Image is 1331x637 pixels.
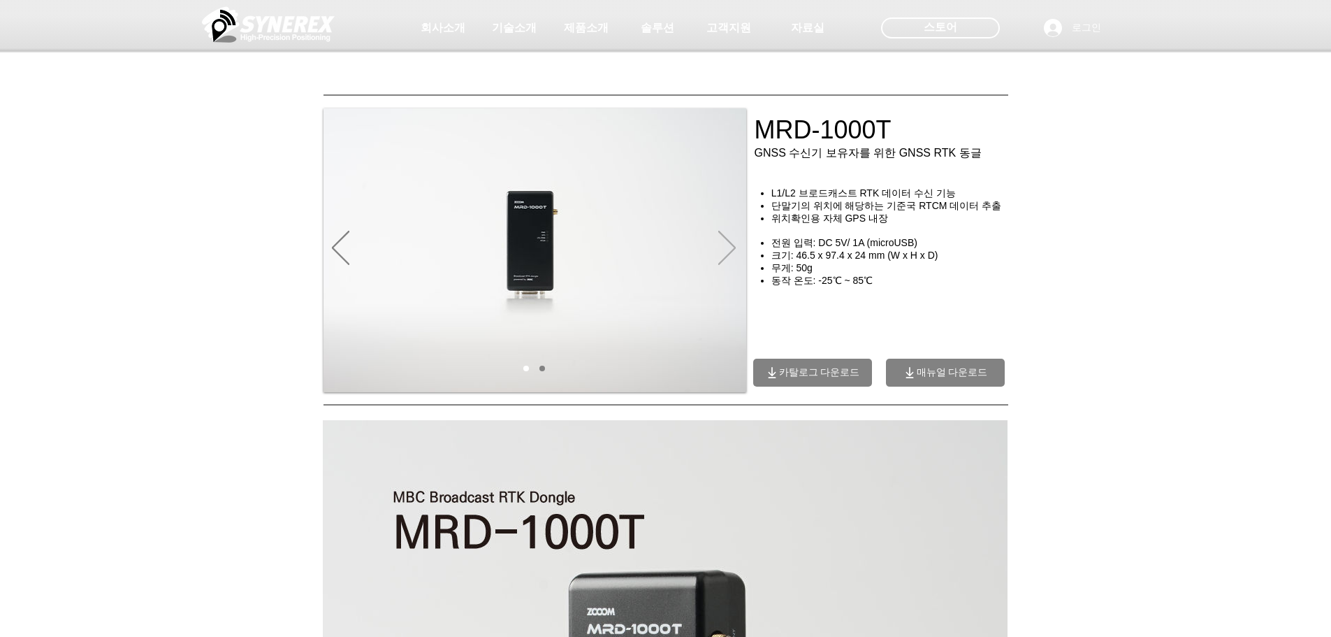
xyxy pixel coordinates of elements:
span: 동작 온도: -25℃ ~ 85℃ [771,275,873,286]
img: 씨너렉스_White_simbol_대지 1.png [202,3,335,45]
a: 솔루션 [623,14,692,42]
a: 02 [539,366,545,371]
a: 카탈로그 다운로드 [753,359,872,387]
a: 01 [523,366,529,371]
img: MRD1000_front.jpg [323,108,746,392]
div: 슬라이드쇼 [323,108,745,389]
div: 스토어 [881,17,1000,38]
nav: 슬라이드 [518,366,550,371]
a: 기술소개 [479,14,549,42]
iframe: Wix Chat [1072,577,1331,637]
span: 크기: 46.5 x 97.4 x 24 mm (W x H x D) [771,250,938,261]
span: 스토어 [924,20,957,35]
a: 회사소개 [408,14,478,42]
span: 제품소개 [564,21,609,36]
span: 로그인 [1067,21,1106,35]
span: 솔루션 [641,21,674,36]
span: 회사소개 [421,21,465,36]
a: 고객지원 [694,14,764,42]
span: 위치확인용 자체 GPS 내장 [771,213,888,224]
span: 카탈로그 다운로드 [779,366,860,379]
button: 다음 [718,231,736,267]
span: 매뉴얼 다운로드 [917,366,988,379]
a: 매뉴얼 다운로드 [886,359,1005,387]
span: 전원 입력: DC 5V/ 1A (microUSB) [771,237,917,248]
span: 자료실 [791,21,824,36]
a: 제품소개 [551,14,621,42]
span: 무게: 50g [771,262,813,273]
button: 이전 [332,231,349,267]
a: 자료실 [773,14,843,42]
span: 고객지원 [706,21,751,36]
span: 기술소개 [492,21,537,36]
button: 로그인 [1034,15,1111,41]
